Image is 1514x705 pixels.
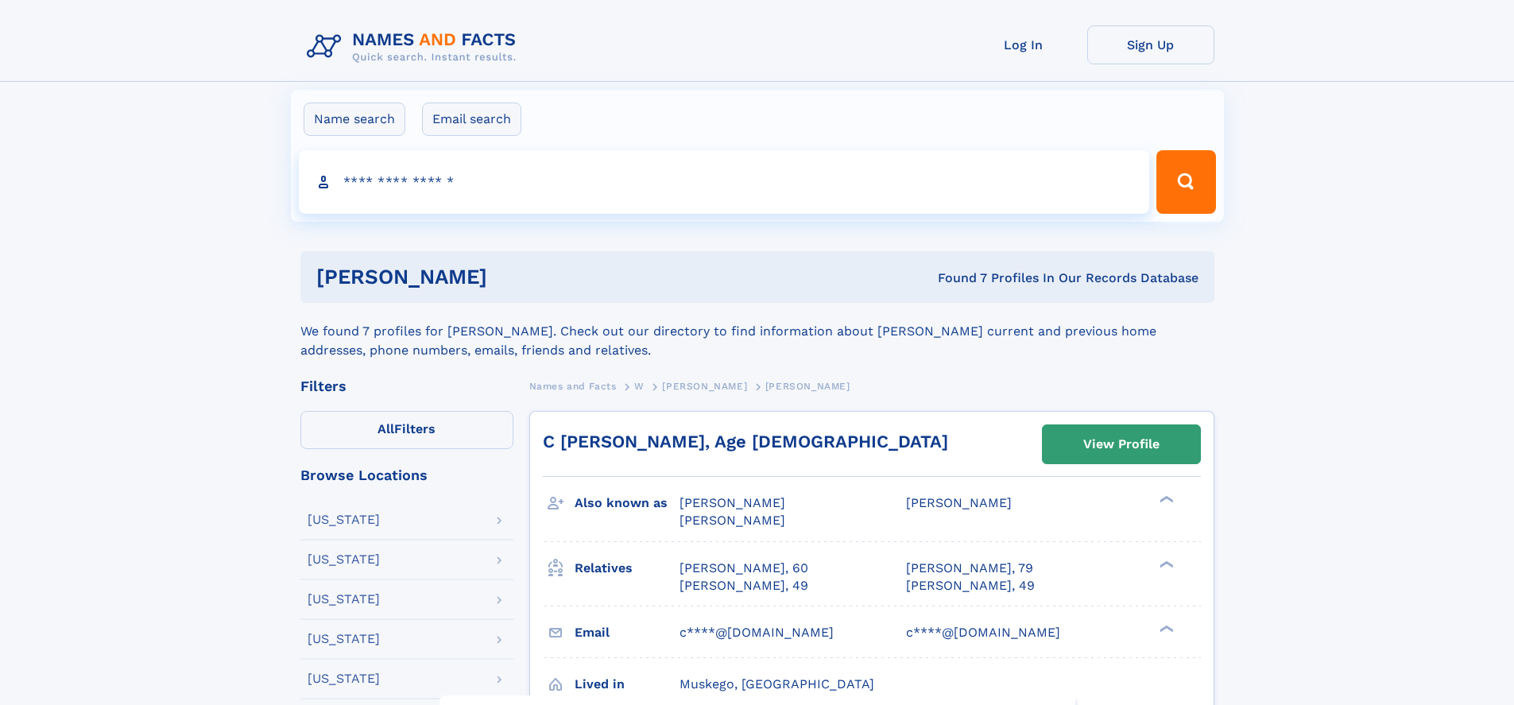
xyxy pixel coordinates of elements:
[906,577,1035,595] a: [PERSON_NAME], 49
[1087,25,1214,64] a: Sign Up
[662,381,747,392] span: [PERSON_NAME]
[1156,494,1175,505] div: ❯
[680,676,874,691] span: Muskego, [GEOGRAPHIC_DATA]
[300,468,513,482] div: Browse Locations
[680,577,808,595] a: [PERSON_NAME], 49
[662,376,747,396] a: [PERSON_NAME]
[575,555,680,582] h3: Relatives
[304,103,405,136] label: Name search
[316,267,713,287] h1: [PERSON_NAME]
[308,593,380,606] div: [US_STATE]
[765,381,850,392] span: [PERSON_NAME]
[680,495,785,510] span: [PERSON_NAME]
[1083,426,1160,463] div: View Profile
[680,513,785,528] span: [PERSON_NAME]
[308,553,380,566] div: [US_STATE]
[300,411,513,449] label: Filters
[575,619,680,646] h3: Email
[960,25,1087,64] a: Log In
[575,671,680,698] h3: Lived in
[680,560,808,577] a: [PERSON_NAME], 60
[906,560,1033,577] a: [PERSON_NAME], 79
[308,672,380,685] div: [US_STATE]
[1043,425,1200,463] a: View Profile
[300,25,529,68] img: Logo Names and Facts
[906,495,1012,510] span: [PERSON_NAME]
[634,376,645,396] a: W
[300,379,513,393] div: Filters
[529,376,617,396] a: Names and Facts
[634,381,645,392] span: W
[575,490,680,517] h3: Also known as
[299,150,1150,214] input: search input
[300,303,1214,360] div: We found 7 profiles for [PERSON_NAME]. Check out our directory to find information about [PERSON_...
[1156,559,1175,569] div: ❯
[308,513,380,526] div: [US_STATE]
[1156,150,1215,214] button: Search Button
[1156,623,1175,633] div: ❯
[422,103,521,136] label: Email search
[543,432,948,451] a: C [PERSON_NAME], Age [DEMOGRAPHIC_DATA]
[378,421,394,436] span: All
[712,269,1198,287] div: Found 7 Profiles In Our Records Database
[308,633,380,645] div: [US_STATE]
